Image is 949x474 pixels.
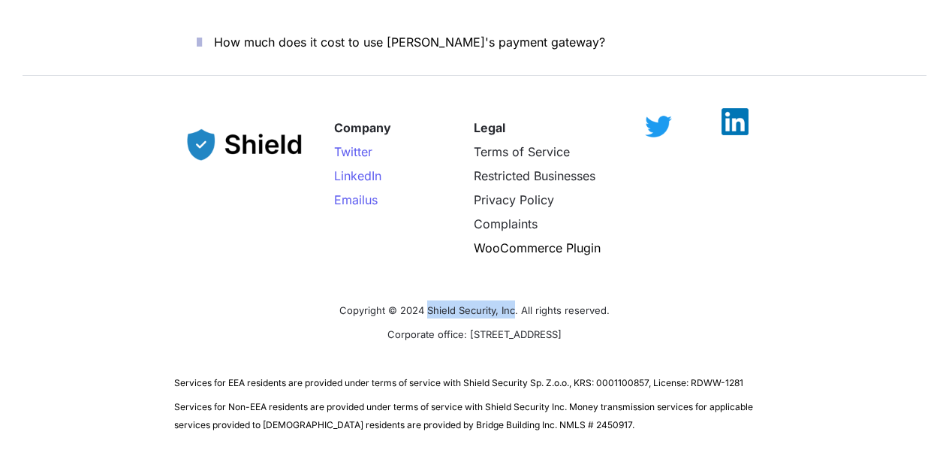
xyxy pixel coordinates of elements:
[474,168,595,183] a: Restricted Businesses
[339,304,610,316] span: Copyright © 2024 Shield Security, Inc. All rights reserved.
[474,192,554,207] a: Privacy Policy
[174,401,755,430] span: Services for Non-EEA residents are provided under terms of service with Shield Security Inc. Mone...
[365,192,378,207] span: us
[334,120,391,135] strong: Company
[334,168,381,183] a: LinkedIn
[334,192,378,207] a: Emailus
[474,144,570,159] a: Terms of Service
[334,144,372,159] a: Twitter
[474,120,505,135] strong: Legal
[214,35,605,50] span: How much does it cost to use [PERSON_NAME]'s payment gateway?
[474,216,538,231] a: Complaints
[474,240,601,255] a: WooCommerce Plugin
[387,328,562,340] span: Corporate office: [STREET_ADDRESS]
[174,377,743,388] span: Services for EEA residents are provided under terms of service with Shield Security Sp. Z.o.o., K...
[174,19,775,65] button: How much does it cost to use [PERSON_NAME]'s payment gateway?
[334,192,365,207] span: Email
